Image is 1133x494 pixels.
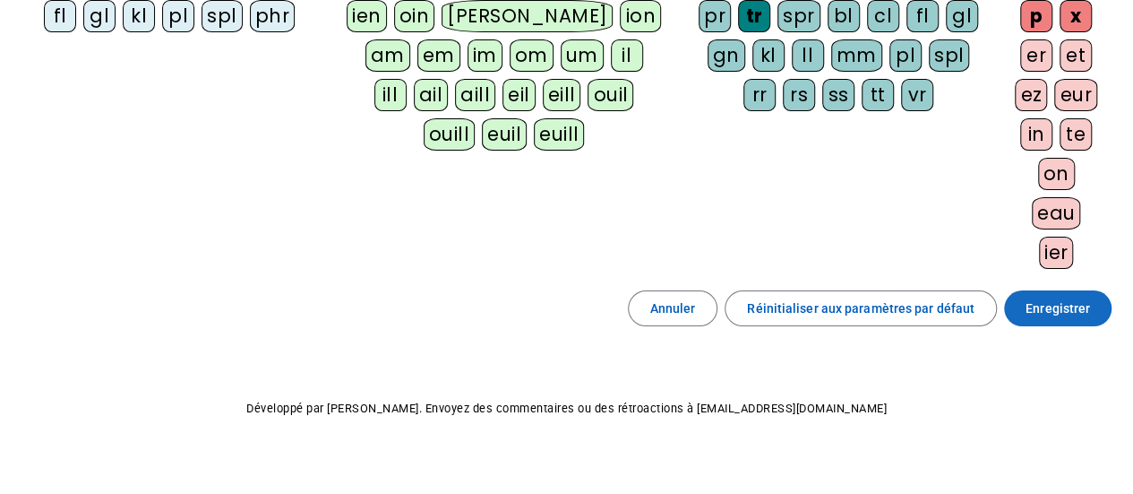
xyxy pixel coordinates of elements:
[417,39,460,72] div: em
[561,39,604,72] div: um
[901,79,933,111] div: vr
[424,118,475,151] div: ouill
[1060,118,1092,151] div: te
[611,39,643,72] div: il
[752,39,785,72] div: kl
[1020,39,1052,72] div: er
[1026,298,1090,319] span: Enregistrer
[14,398,1119,420] p: Développé par [PERSON_NAME]. Envoyez des commentaires ou des rétroactions à [EMAIL_ADDRESS][DOMAI...
[588,79,633,111] div: ouil
[783,79,815,111] div: rs
[725,290,997,326] button: Réinitialiser aux paramètres par défaut
[792,39,824,72] div: ll
[1039,237,1074,269] div: ier
[1015,79,1047,111] div: ez
[822,79,854,111] div: ss
[482,118,527,151] div: euil
[502,79,536,111] div: eil
[747,298,974,319] span: Réinitialiser aux paramètres par défaut
[455,79,495,111] div: aill
[1038,158,1075,190] div: on
[650,298,696,319] span: Annuler
[468,39,502,72] div: im
[1004,290,1112,326] button: Enregistrer
[510,39,554,72] div: om
[862,79,894,111] div: tt
[628,290,718,326] button: Annuler
[831,39,882,72] div: mm
[708,39,745,72] div: gn
[929,39,970,72] div: spl
[1020,118,1052,151] div: in
[1032,197,1081,230] div: eau
[743,79,776,111] div: rr
[365,39,410,72] div: am
[543,79,581,111] div: eill
[414,79,449,111] div: ail
[889,39,922,72] div: pl
[1054,79,1097,111] div: eur
[1060,39,1092,72] div: et
[374,79,407,111] div: ill
[534,118,584,151] div: euill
